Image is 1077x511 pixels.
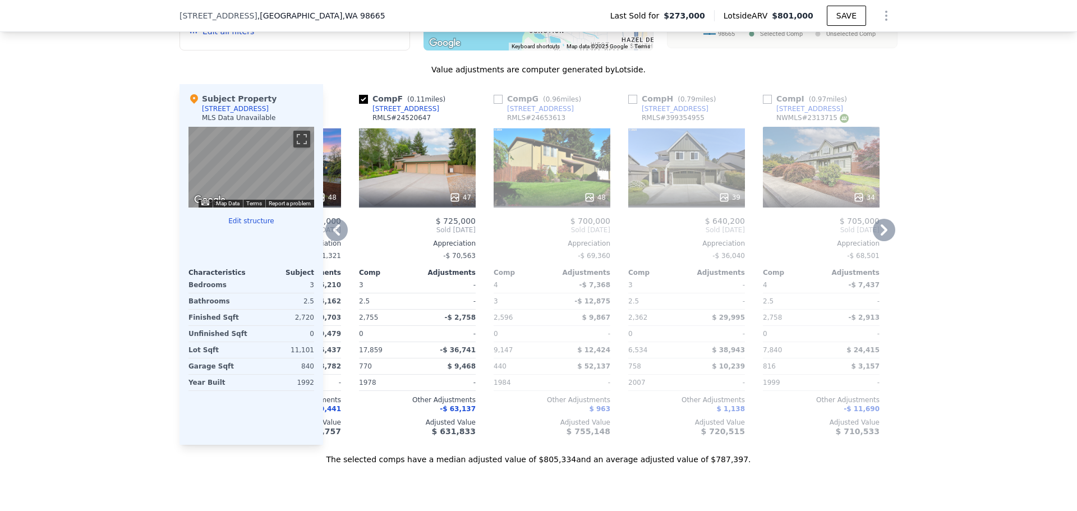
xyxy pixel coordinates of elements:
[763,104,843,113] a: [STREET_ADDRESS]
[687,268,745,277] div: Adjustments
[359,104,439,113] a: [STREET_ADDRESS]
[664,10,705,21] span: $273,000
[827,6,866,26] button: SAVE
[449,192,471,203] div: 47
[610,10,664,21] span: Last Sold for
[201,200,209,205] button: Keyboard shortcuts
[574,297,610,305] span: -$ 12,875
[179,445,897,465] div: The selected comps have a median adjusted value of $805,334 and an average adjusted value of $787...
[811,95,826,103] span: 0.97
[202,104,269,113] div: [STREET_ADDRESS]
[494,281,498,289] span: 4
[673,95,720,103] span: ( miles)
[776,104,843,113] div: [STREET_ADDRESS]
[202,113,276,122] div: MLS Data Unavailable
[628,418,745,427] div: Adjusted Value
[712,252,745,260] span: -$ 36,040
[188,217,314,225] button: Edit structure
[577,362,610,370] span: $ 52,137
[191,193,228,208] img: Google
[507,113,565,122] div: RMLS # 24653613
[512,43,560,50] button: Keyboard shortcuts
[567,427,610,436] span: $ 755,148
[359,281,363,289] span: 3
[494,225,610,234] span: Sold [DATE]
[853,192,875,203] div: 34
[359,268,417,277] div: Comp
[823,326,880,342] div: -
[763,418,880,427] div: Adjusted Value
[642,113,705,122] div: RMLS # 399354955
[359,293,415,309] div: 2.5
[717,405,745,413] span: $ 1,138
[188,375,249,390] div: Year Built
[689,277,745,293] div: -
[359,362,372,370] span: 770
[546,95,561,103] span: 0.96
[257,10,385,21] span: , [GEOGRAPHIC_DATA]
[372,104,439,113] div: [STREET_ADDRESS]
[308,314,341,321] span: $ 90,703
[804,95,852,103] span: ( miles)
[712,346,745,354] span: $ 38,943
[494,239,610,248] div: Appreciation
[417,268,476,277] div: Adjustments
[420,375,476,390] div: -
[701,427,745,436] span: $ 720,515
[188,127,314,208] div: Map
[634,43,650,49] a: Terms (opens in new tab)
[577,346,610,354] span: $ 12,424
[179,10,257,21] span: [STREET_ADDRESS]
[254,358,314,374] div: 840
[763,362,776,370] span: 816
[308,362,341,370] span: $ 58,782
[628,281,633,289] span: 3
[763,330,767,338] span: 0
[642,104,708,113] div: [STREET_ADDRESS]
[440,405,476,413] span: -$ 63,137
[359,93,450,104] div: Comp F
[823,293,880,309] div: -
[445,314,476,321] span: -$ 2,758
[359,395,476,404] div: Other Adjustments
[410,95,425,103] span: 0.11
[251,268,314,277] div: Subject
[628,395,745,404] div: Other Adjustments
[840,114,849,123] img: NWMLS Logo
[628,346,647,354] span: 6,534
[216,200,240,208] button: Map Data
[719,192,740,203] div: 39
[570,217,610,225] span: $ 700,000
[494,268,552,277] div: Comp
[269,200,311,206] a: Report a problem
[628,268,687,277] div: Comp
[628,362,641,370] span: 758
[763,346,782,354] span: 7,840
[426,36,463,50] img: Google
[494,314,513,321] span: 2,596
[567,43,628,49] span: Map data ©2025 Google
[188,342,249,358] div: Lot Sqft
[718,30,735,38] text: 98665
[440,346,476,354] span: -$ 36,741
[188,268,251,277] div: Characteristics
[254,277,314,293] div: 3
[426,36,463,50] a: Open this area in Google Maps (opens a new window)
[628,104,708,113] a: [STREET_ADDRESS]
[191,193,228,208] a: Open this area in Google Maps (opens a new window)
[628,375,684,390] div: 2007
[554,375,610,390] div: -
[494,362,507,370] span: 440
[420,277,476,293] div: -
[359,346,383,354] span: 17,859
[188,326,249,342] div: Unfinished Sqft
[538,95,586,103] span: ( miles)
[628,330,633,338] span: 0
[188,293,249,309] div: Bathrooms
[494,93,586,104] div: Comp G
[359,239,476,248] div: Appreciation
[579,281,610,289] span: -$ 7,368
[712,314,745,321] span: $ 29,995
[372,113,431,122] div: RMLS # 24520647
[705,217,745,225] span: $ 640,200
